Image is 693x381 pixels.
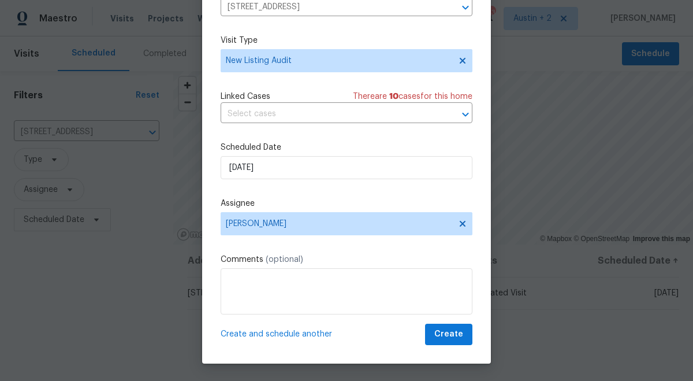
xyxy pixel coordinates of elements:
[221,254,472,265] label: Comments
[425,324,472,345] button: Create
[221,142,472,153] label: Scheduled Date
[221,328,332,340] span: Create and schedule another
[226,219,452,228] span: [PERSON_NAME]
[221,105,440,123] input: Select cases
[457,106,474,123] button: Open
[221,35,472,46] label: Visit Type
[221,156,472,179] input: M/D/YYYY
[434,327,463,342] span: Create
[266,256,303,264] span: (optional)
[226,55,450,66] span: New Listing Audit
[221,91,270,102] span: Linked Cases
[389,93,398,101] span: 10
[221,198,472,209] label: Assignee
[353,91,472,102] span: There are case s for this home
